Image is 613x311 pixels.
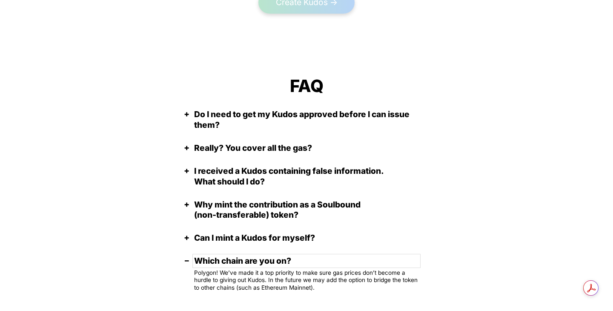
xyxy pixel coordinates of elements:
summary: Can I mint a Kudos for myself? [194,233,419,243]
summary: Which chain are you on? [194,256,419,266]
summary: Why mint the contribution as a Soulbound(non-transferable) token? [194,199,419,221]
header: FAQ [290,75,324,97]
summary: I received a Kudos containing false information.What should I do? [194,166,419,187]
summary: Do I need to get my Kudos approved before I can issue them? [194,109,419,130]
summary: Really? You cover all the gas? [194,143,419,153]
p: Polygon! We’ve made it a top priority to make sure gas prices don’t become a hurdle to giving out... [194,269,419,292]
